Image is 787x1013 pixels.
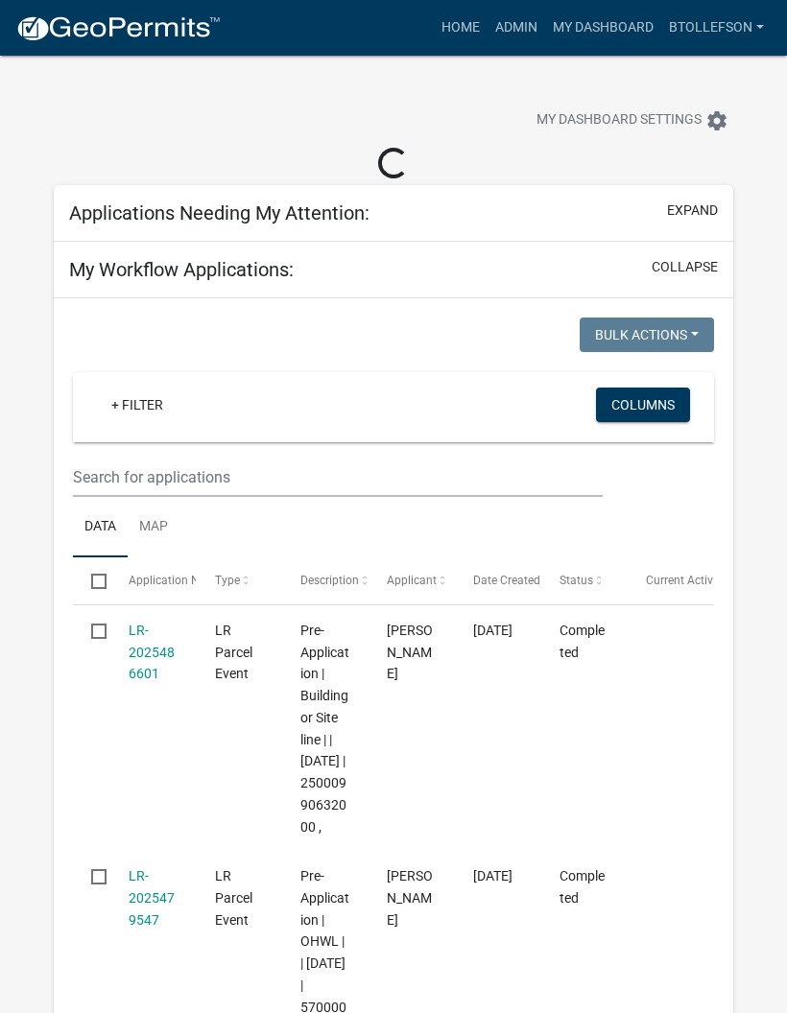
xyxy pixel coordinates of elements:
[580,318,714,352] button: Bulk Actions
[560,623,605,660] span: Completed
[196,557,282,603] datatable-header-cell: Type
[215,623,252,682] span: LR Parcel Event
[215,574,240,587] span: Type
[521,102,744,139] button: My Dashboard Settingssettings
[667,200,718,221] button: expand
[129,623,175,682] a: LR-2025486601
[96,388,179,422] a: + Filter
[661,10,772,46] a: btollefson
[646,574,726,587] span: Current Activity
[628,557,714,603] datatable-header-cell: Current Activity
[369,557,455,603] datatable-header-cell: Applicant
[69,258,294,281] h5: My Workflow Applications:
[560,574,593,587] span: Status
[128,497,179,558] a: Map
[215,868,252,928] span: LR Parcel Event
[473,574,540,587] span: Date Created
[434,10,488,46] a: Home
[73,557,109,603] datatable-header-cell: Select
[596,388,690,422] button: Columns
[387,574,437,587] span: Applicant
[129,868,175,928] a: LR-2025479547
[109,557,196,603] datatable-header-cell: Application Number
[705,109,728,132] i: settings
[129,574,233,587] span: Application Number
[73,458,603,497] input: Search for applications
[69,201,370,224] h5: Applications Needing My Attention:
[560,868,605,906] span: Completed
[537,109,702,132] span: My Dashboard Settings
[545,10,661,46] a: My Dashboard
[300,623,349,835] span: Pre-Application | Building or Site line | | 09/29/2025 | 25000990632000 ,
[473,623,513,638] span: 10/01/2025
[473,868,513,883] span: 09/16/2025
[73,497,128,558] a: Data
[541,557,628,603] datatable-header-cell: Status
[300,574,359,587] span: Description
[387,623,433,682] span: Brittany Tollefson
[488,10,545,46] a: Admin
[652,257,718,277] button: collapse
[455,557,541,603] datatable-header-cell: Date Created
[387,868,433,928] span: Brittany Tollefson
[282,557,369,603] datatable-header-cell: Description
